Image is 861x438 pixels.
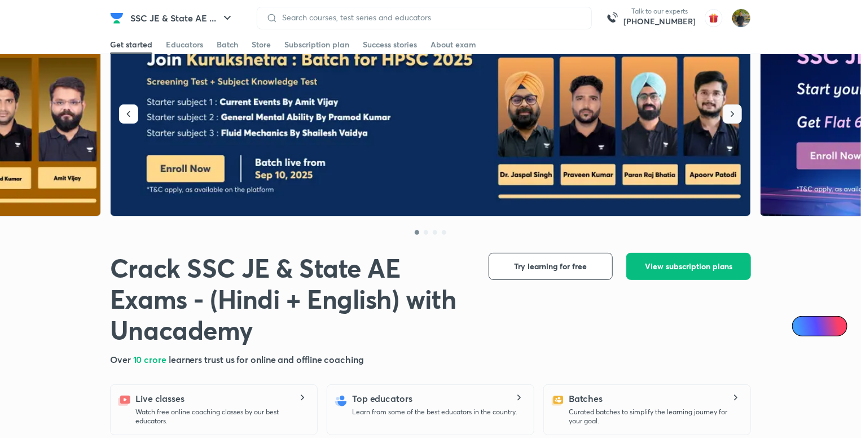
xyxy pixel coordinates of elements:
[732,8,751,28] img: shubham rawat
[601,7,623,29] img: call-us
[811,322,841,331] span: Ai Doubts
[110,36,152,54] a: Get started
[169,353,364,365] span: learners trust us for online and offline coaching
[166,39,203,50] div: Educators
[352,392,412,405] h5: Top educators
[569,392,603,405] h5: Batches
[623,16,696,27] a: [PHONE_NUMBER]
[705,9,723,27] img: avatar
[363,39,417,50] div: Success stories
[217,39,238,50] div: Batch
[278,13,582,22] input: Search courses, test series and educators
[623,7,696,16] p: Talk to our experts
[133,353,169,365] span: 10 crore
[135,392,184,405] h5: Live classes
[135,408,308,426] p: Watch free online coaching classes by our best educators.
[515,261,587,272] span: Try learning for free
[252,39,271,50] div: Store
[489,253,613,280] button: Try learning for free
[110,11,124,25] img: Company Logo
[792,316,847,336] a: Ai Doubts
[110,39,152,50] div: Get started
[430,39,476,50] div: About exam
[110,253,471,346] h1: Crack SSC JE & State AE Exams - (Hindi + English) with Unacademy
[217,36,238,54] a: Batch
[799,322,808,331] img: Icon
[166,36,203,54] a: Educators
[252,36,271,54] a: Store
[645,261,732,272] span: View subscription plans
[352,408,517,417] p: Learn from some of the best educators in the country.
[110,353,133,365] span: Over
[124,7,241,29] button: SSC JE & State AE ...
[626,253,751,280] button: View subscription plans
[284,36,349,54] a: Subscription plan
[284,39,349,50] div: Subscription plan
[569,408,741,426] p: Curated batches to simplify the learning journey for your goal.
[363,36,417,54] a: Success stories
[430,36,476,54] a: About exam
